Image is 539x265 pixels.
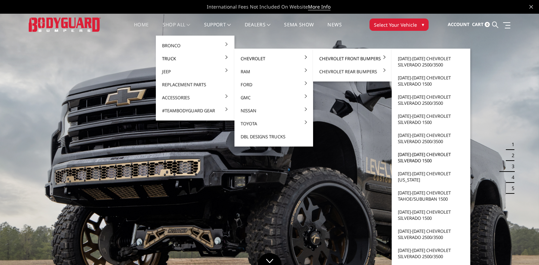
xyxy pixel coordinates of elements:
[204,22,231,36] a: Support
[29,17,100,31] img: BODYGUARD BUMPERS
[159,78,232,91] a: Replacement Parts
[327,22,341,36] a: News
[472,15,490,34] a: Cart 0
[237,130,310,143] a: DBL Designs Trucks
[508,139,514,150] button: 1 of 5
[394,52,468,71] a: [DATE]-[DATE] Chevrolet Silverado 2500/3500
[422,21,424,28] span: ▾
[245,22,271,36] a: Dealers
[258,253,282,265] a: Click to Down
[308,3,331,10] a: More Info
[508,172,514,183] button: 4 of 5
[508,161,514,172] button: 3 of 5
[284,22,314,36] a: SEMA Show
[369,18,429,31] button: Select Your Vehicle
[237,65,310,78] a: Ram
[163,22,190,36] a: shop all
[394,205,468,225] a: [DATE]-[DATE] Chevrolet Silverado 1500
[394,244,468,263] a: [DATE]-[DATE] Chevrolet Silverado 2500/3500
[448,15,470,34] a: Account
[394,186,468,205] a: [DATE]-[DATE] Chevrolet Tahoe/Suburban 1500
[159,39,232,52] a: Bronco
[237,78,310,91] a: Ford
[394,110,468,129] a: [DATE]-[DATE] Chevrolet Silverado 1500
[472,21,484,27] span: Cart
[394,167,468,186] a: [DATE]-[DATE] Chevrolet [US_STATE]
[508,150,514,161] button: 2 of 5
[159,65,232,78] a: Jeep
[237,52,310,65] a: Chevrolet
[394,90,468,110] a: [DATE]-[DATE] Chevrolet Silverado 2500/3500
[159,91,232,104] a: Accessories
[134,22,149,36] a: Home
[394,225,468,244] a: [DATE]-[DATE] Chevrolet Silverado 2500/3500
[394,148,468,167] a: [DATE]-[DATE] Chevrolet Silverado 1500
[374,21,417,28] span: Select Your Vehicle
[394,129,468,148] a: [DATE]-[DATE] Chevrolet Silverado 2500/3500
[237,91,310,104] a: GMC
[237,104,310,117] a: Nissan
[159,52,232,65] a: Truck
[508,183,514,194] button: 5 of 5
[237,117,310,130] a: Toyota
[159,104,232,117] a: #TeamBodyguard Gear
[394,71,468,90] a: [DATE]-[DATE] Chevrolet Silverado 1500
[485,22,490,27] span: 0
[316,65,389,78] a: Chevrolet Rear Bumpers
[448,21,470,27] span: Account
[316,52,389,65] a: Chevrolet Front Bumpers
